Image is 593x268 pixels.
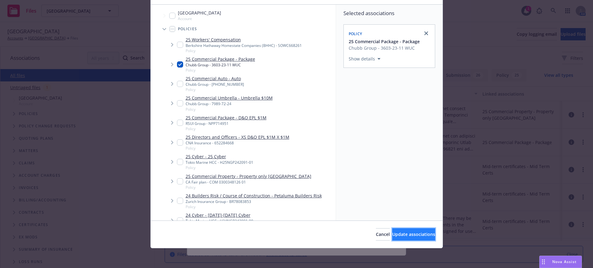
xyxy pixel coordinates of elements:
span: Policy [186,68,255,73]
span: Policy [186,185,311,190]
span: Policy [186,107,273,112]
span: Account [178,16,221,21]
span: Policy [349,31,362,36]
div: Berkshire Hathaway Homestate Companies (BHHC) - SOWC668261 [186,43,302,48]
div: Drag to move [540,256,547,268]
a: 25 Directors and Officers - XS D&O EPL $1M X $1M [186,134,289,140]
div: Zurich Insurance Group - BR78083853 [186,199,322,204]
a: 24 Cyber - [DATE]-[DATE] Cyber [186,212,253,218]
div: CA Fair plan - COM 0300348126 01 [186,179,311,185]
span: Chubb Group - 3603-23-11 WUC [349,45,420,51]
div: Chubb Group - 3603-23-11 WUC [186,62,255,68]
span: Cancel [376,231,390,237]
span: Selected associations [343,10,435,17]
span: Policy [186,48,302,53]
div: Tokio Marine HCC - H24NGP242091-00 [186,218,253,224]
div: Chubb Group - [PHONE_NUMBER] [186,82,244,87]
span: Policy [186,146,289,151]
a: 25 Commercial Package - Package [186,56,255,62]
a: 24 Builders Risk / Course of Construction - Petaluma Builders Risk [186,192,322,199]
a: 25 Commercial Umbrella - Umbrella $10M [186,95,273,101]
div: Chubb Group - 7989-72-24 [186,101,273,106]
span: Nova Assist [552,259,577,264]
span: Policy [186,204,322,209]
button: 25 Commercial Package - Package [349,38,420,45]
button: Nova Assist [539,256,582,268]
div: Tokio Marine HCC - H25NGP242091-01 [186,160,253,165]
div: RSUI Group - NPP714951 [186,121,267,126]
div: CNA Insurance - 652284668 [186,140,289,146]
a: 25 Commercial Package - D&O EPL $1M [186,114,267,121]
span: Policy [186,87,244,92]
span: Policies [178,27,197,31]
button: Cancel [376,228,390,241]
button: Update associations [392,228,435,241]
span: Update associations [392,231,435,237]
a: 25 Commercial Property - Property only [GEOGRAPHIC_DATA] [186,173,311,179]
span: Policy [186,126,267,131]
a: 25 Cyber - 25 Cyber [186,153,253,160]
button: Show details [346,55,383,63]
span: Policy [186,165,253,170]
a: close [423,30,430,37]
span: [GEOGRAPHIC_DATA] [178,10,221,16]
a: 25 Workers' Compensation [186,36,302,43]
a: 25 Commercial Auto - Auto [186,75,244,82]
